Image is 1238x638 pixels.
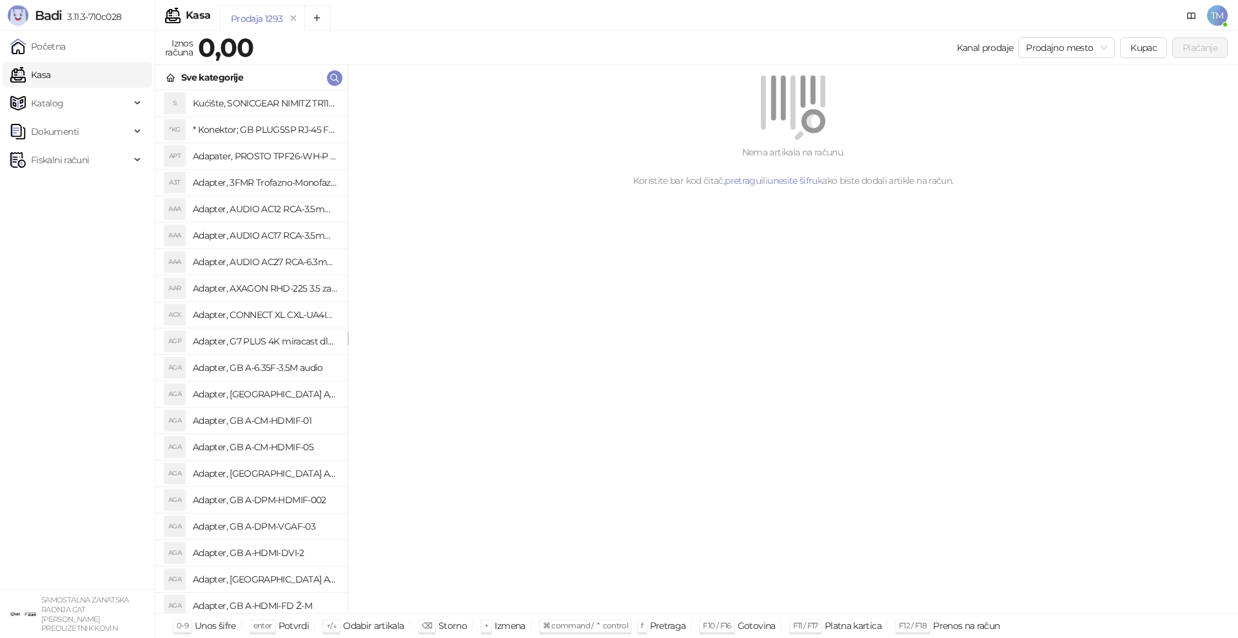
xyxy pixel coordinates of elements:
[164,93,185,114] div: S
[193,490,337,510] h4: Adapter, GB A-DPM-HDMIF-002
[193,357,337,378] h4: Adapter, GB A-6.35F-3.5M audio
[181,70,243,85] div: Sve kategorije
[164,437,185,457] div: AGA
[438,617,467,634] div: Storno
[186,10,210,21] div: Kasa
[193,93,337,114] h4: Kućište, SONICGEAR NIMITZ TR1100 belo BEZ napajanja
[31,147,89,173] span: Fiskalni računi
[193,569,337,590] h4: Adapter, [GEOGRAPHIC_DATA] A-HDMI-FC Ž-M
[164,384,185,404] div: AGA
[164,463,185,484] div: AGA
[162,35,195,61] div: Iznos računa
[193,146,337,166] h4: Adapater, PROSTO TPF26-WH-P razdelnik
[62,11,121,23] span: 3.11.3-710c028
[484,621,488,630] span: +
[957,41,1014,55] div: Kanal prodaje
[193,384,337,404] h4: Adapter, [GEOGRAPHIC_DATA] A-AC-UKEU-001 UK na EU 7.5A
[793,621,818,630] span: F11 / F17
[326,621,337,630] span: ↑/↓
[193,516,337,537] h4: Adapter, GB A-DPM-VGAF-03
[10,34,66,59] a: Početna
[155,90,348,613] div: grid
[164,199,185,219] div: AAA
[193,225,337,246] h4: Adapter, AUDIO AC17 RCA-3.5mm stereo
[231,12,282,26] div: Prodaja 1293
[738,617,776,634] div: Gotovina
[195,617,236,634] div: Unos šifre
[825,617,881,634] div: Platna kartica
[198,32,253,63] strong: 0,00
[177,621,188,630] span: 0-9
[193,119,337,140] h4: * Konektor; GB PLUG5SP RJ-45 FTP Kat.5
[304,5,330,31] button: Add tab
[10,601,36,627] img: 64x64-companyLogo-ae27db6e-dfce-48a1-b68e-83471bd1bffd.png
[1026,38,1107,57] span: Prodajno mesto
[193,304,337,325] h4: Adapter, CONNECT XL CXL-UA4IN1 putni univerzalni
[253,621,272,630] span: enter
[164,278,185,299] div: AAR
[933,617,999,634] div: Prenos na račun
[164,172,185,193] div: A3T
[164,569,185,590] div: AGA
[650,617,686,634] div: Pretraga
[767,175,818,186] a: unesite šifru
[164,331,185,352] div: AGP
[364,145,1223,188] div: Nema artikala na računu. Koristite bar kod čitač, ili kako biste dodali artikle na račun.
[422,621,432,630] span: ⌫
[193,595,337,616] h4: Adapter, GB A-HDMI-FD Ž-M
[343,617,404,634] div: Odabir artikala
[725,175,761,186] a: pretragu
[279,617,309,634] div: Potvrdi
[543,621,629,630] span: ⌘ command / ⌃ control
[31,119,79,145] span: Dokumenti
[193,463,337,484] h4: Adapter, [GEOGRAPHIC_DATA] A-CMU3-LAN-05 hub
[164,304,185,325] div: ACX
[1181,5,1202,26] a: Dokumentacija
[193,437,337,457] h4: Adapter, GB A-CM-HDMIF-05
[193,199,337,219] h4: Adapter, AUDIO AC12 RCA-3.5mm mono
[164,410,185,431] div: AGA
[1207,5,1228,26] span: TM
[193,172,337,193] h4: Adapter, 3FMR Trofazno-Monofazni
[164,225,185,246] div: AAA
[1172,37,1228,58] button: Plaćanje
[703,621,731,630] span: F10 / F16
[641,621,643,630] span: f
[164,516,185,537] div: AGA
[1120,37,1167,58] button: Kupac
[164,146,185,166] div: APT
[8,5,28,26] img: Logo
[193,278,337,299] h4: Adapter, AXAGON RHD-225 3.5 za 2x2.5
[193,543,337,563] h4: Adapter, GB A-HDMI-DVI-2
[164,490,185,510] div: AGA
[899,621,927,630] span: F12 / F18
[164,357,185,378] div: AGA
[164,595,185,616] div: AGA
[495,617,525,634] div: Izmena
[285,13,302,24] button: remove
[164,543,185,563] div: AGA
[193,410,337,431] h4: Adapter, GB A-CM-HDMIF-01
[193,331,337,352] h4: Adapter, G7 PLUS 4K miracast dlna airplay za TV
[41,595,129,633] small: SAMOSTALNA ZANATSKA RADNJA CAT [PERSON_NAME] PREDUZETNIK KOVIN
[31,90,64,116] span: Katalog
[10,62,50,88] a: Kasa
[164,252,185,272] div: AAA
[193,252,337,272] h4: Adapter, AUDIO AC27 RCA-6.3mm stereo
[35,8,62,23] span: Badi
